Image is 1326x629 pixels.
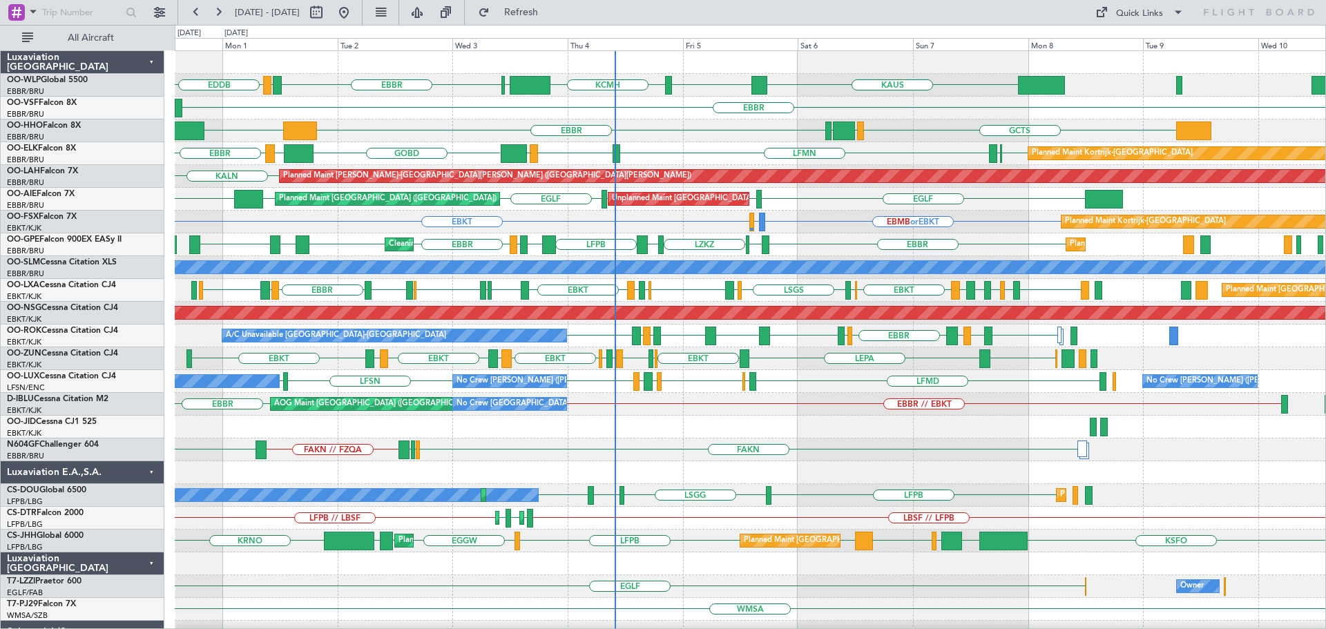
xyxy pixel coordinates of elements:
a: OO-ZUNCessna Citation CJ4 [7,349,118,358]
span: OO-NSG [7,304,41,312]
div: Tue 9 [1143,38,1258,50]
a: EBKT/KJK [7,337,41,347]
div: Planned Maint [PERSON_NAME]-[GEOGRAPHIC_DATA][PERSON_NAME] ([GEOGRAPHIC_DATA][PERSON_NAME]) [283,166,691,186]
div: [DATE] [224,28,248,39]
div: Planned Maint [GEOGRAPHIC_DATA] ([GEOGRAPHIC_DATA]) [1060,485,1278,505]
a: OO-AIEFalcon 7X [7,190,75,198]
a: EBBR/BRU [7,451,44,461]
span: OO-ZUN [7,349,41,358]
a: LFPB/LBG [7,496,43,507]
div: No Crew [PERSON_NAME] ([PERSON_NAME]) [1146,371,1312,391]
div: Mon 8 [1028,38,1144,50]
div: Thu 4 [568,38,683,50]
span: OO-WLP [7,76,41,84]
a: LFSN/ENC [7,383,45,393]
a: OO-SLMCessna Citation XLS [7,258,117,267]
a: EBKT/KJK [7,360,41,370]
span: OO-LAH [7,167,40,175]
span: D-IBLU [7,395,34,403]
div: Sun 7 [913,38,1028,50]
a: EBBR/BRU [7,155,44,165]
div: A/C Unavailable [GEOGRAPHIC_DATA]-[GEOGRAPHIC_DATA] [226,325,446,346]
span: Refresh [492,8,550,17]
span: OO-AIE [7,190,37,198]
div: Planned Maint [GEOGRAPHIC_DATA] ([GEOGRAPHIC_DATA]) [485,485,702,505]
div: Planned Maint Kortrijk-[GEOGRAPHIC_DATA] [1065,211,1226,232]
a: N604GFChallenger 604 [7,441,99,449]
a: OO-FSXFalcon 7X [7,213,77,221]
button: Refresh [472,1,555,23]
span: OO-HHO [7,122,43,130]
a: OO-GPEFalcon 900EX EASy II [7,235,122,244]
a: OO-JIDCessna CJ1 525 [7,418,97,426]
a: LFPB/LBG [7,519,43,530]
span: OO-ROK [7,327,41,335]
span: [DATE] - [DATE] [235,6,300,19]
span: T7-PJ29 [7,600,38,608]
span: CS-DOU [7,486,39,494]
div: Planned Maint [GEOGRAPHIC_DATA] ([GEOGRAPHIC_DATA]) [744,530,961,551]
div: Cleaning [GEOGRAPHIC_DATA] ([GEOGRAPHIC_DATA] National) [389,234,619,255]
span: N604GF [7,441,39,449]
div: Planned Maint [GEOGRAPHIC_DATA] ([GEOGRAPHIC_DATA] National) [1070,234,1320,255]
span: CS-JHH [7,532,37,540]
a: EBBR/BRU [7,246,44,256]
div: [DATE] [177,28,201,39]
a: EBBR/BRU [7,177,44,188]
span: OO-LUX [7,372,39,380]
a: EBBR/BRU [7,200,44,211]
a: CS-DTRFalcon 2000 [7,509,84,517]
a: EBKT/KJK [7,291,41,302]
button: Quick Links [1088,1,1191,23]
div: Planned Maint [GEOGRAPHIC_DATA] ([GEOGRAPHIC_DATA]) [398,530,616,551]
span: OO-FSX [7,213,39,221]
a: EBKT/KJK [7,314,41,325]
input: Trip Number [42,2,122,23]
a: OO-LUXCessna Citation CJ4 [7,372,116,380]
div: Planned Maint [GEOGRAPHIC_DATA] (Ataturk) [523,507,688,528]
span: All Aircraft [36,33,146,43]
div: Mon 1 [222,38,338,50]
div: No Crew [GEOGRAPHIC_DATA] ([GEOGRAPHIC_DATA] National) [457,394,688,414]
a: EBBR/BRU [7,86,44,97]
div: Unplanned Maint [GEOGRAPHIC_DATA] ([GEOGRAPHIC_DATA] National) [612,188,872,209]
span: T7-LZZI [7,577,35,586]
div: Quick Links [1116,7,1163,21]
span: CS-DTR [7,509,37,517]
div: Owner [1180,576,1204,597]
span: OO-ELK [7,144,38,153]
a: CS-JHHGlobal 6000 [7,532,84,540]
div: Fri 5 [683,38,798,50]
a: D-IBLUCessna Citation M2 [7,395,108,403]
a: OO-LXACessna Citation CJ4 [7,281,116,289]
a: LFPB/LBG [7,542,43,552]
a: OO-LAHFalcon 7X [7,167,78,175]
a: OO-VSFFalcon 8X [7,99,77,107]
button: All Aircraft [15,27,150,49]
div: No Crew [PERSON_NAME] ([PERSON_NAME]) [457,371,622,391]
div: Wed 3 [452,38,568,50]
span: OO-VSF [7,99,39,107]
a: EBKT/KJK [7,428,41,438]
div: Planned Maint Kortrijk-[GEOGRAPHIC_DATA] [1032,143,1193,164]
span: OO-GPE [7,235,39,244]
a: OO-WLPGlobal 5500 [7,76,88,84]
a: EBKT/KJK [7,405,41,416]
a: WMSA/SZB [7,610,48,621]
a: T7-LZZIPraetor 600 [7,577,81,586]
div: Tue 2 [338,38,453,50]
a: CS-DOUGlobal 6500 [7,486,86,494]
a: EBBR/BRU [7,109,44,119]
a: OO-HHOFalcon 8X [7,122,81,130]
div: Planned Maint [GEOGRAPHIC_DATA] ([GEOGRAPHIC_DATA]) [279,188,497,209]
a: EBKT/KJK [7,223,41,233]
span: OO-LXA [7,281,39,289]
a: OO-ROKCessna Citation CJ4 [7,327,118,335]
a: OO-ELKFalcon 8X [7,144,76,153]
a: EGLF/FAB [7,588,43,598]
a: T7-PJ29Falcon 7X [7,600,76,608]
div: Sat 6 [798,38,913,50]
a: EBBR/BRU [7,269,44,279]
a: OO-NSGCessna Citation CJ4 [7,304,118,312]
span: OO-SLM [7,258,40,267]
